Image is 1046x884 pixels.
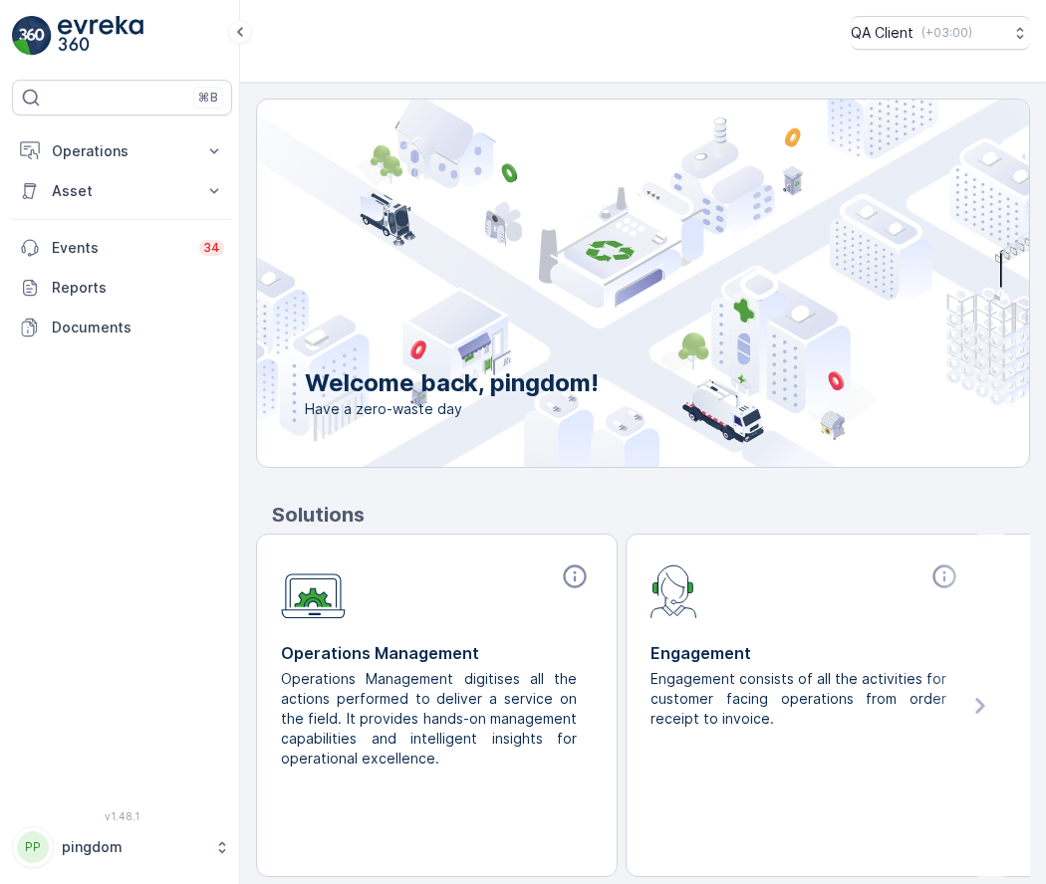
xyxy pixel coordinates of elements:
p: Engagement [651,641,962,665]
p: Reports [52,278,224,298]
button: Asset [12,171,232,211]
p: Events [52,238,187,258]
p: Asset [52,181,192,201]
img: module-icon [651,562,697,618]
p: Documents [52,318,224,337]
img: logo_light-DOdMpM7g.png [58,16,143,56]
p: QA Client [851,23,914,43]
p: Operations Management [281,641,593,665]
span: v 1.48.1 [12,810,232,822]
p: 34 [203,240,220,256]
img: city illustration [167,100,1029,467]
button: Operations [12,131,232,171]
p: Engagement consists of all the activities for customer facing operations from order receipt to in... [651,669,946,729]
p: pingdom [62,837,204,857]
a: Documents [12,308,232,347]
div: PP [17,831,49,863]
p: ( +03:00 ) [921,25,972,41]
img: module-icon [281,562,346,619]
a: Events34 [12,228,232,268]
p: Operations [52,141,192,161]
p: Solutions [272,500,1030,530]
a: Reports [12,268,232,308]
p: Operations Management digitises all the actions performed to deliver a service on the field. It p... [281,669,577,769]
span: Have a zero-waste day [305,399,599,419]
p: ⌘B [198,90,218,106]
button: QA Client(+03:00) [851,16,1030,50]
p: Welcome back, pingdom! [305,367,599,399]
img: logo [12,16,52,56]
button: PPpingdom [12,826,232,868]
